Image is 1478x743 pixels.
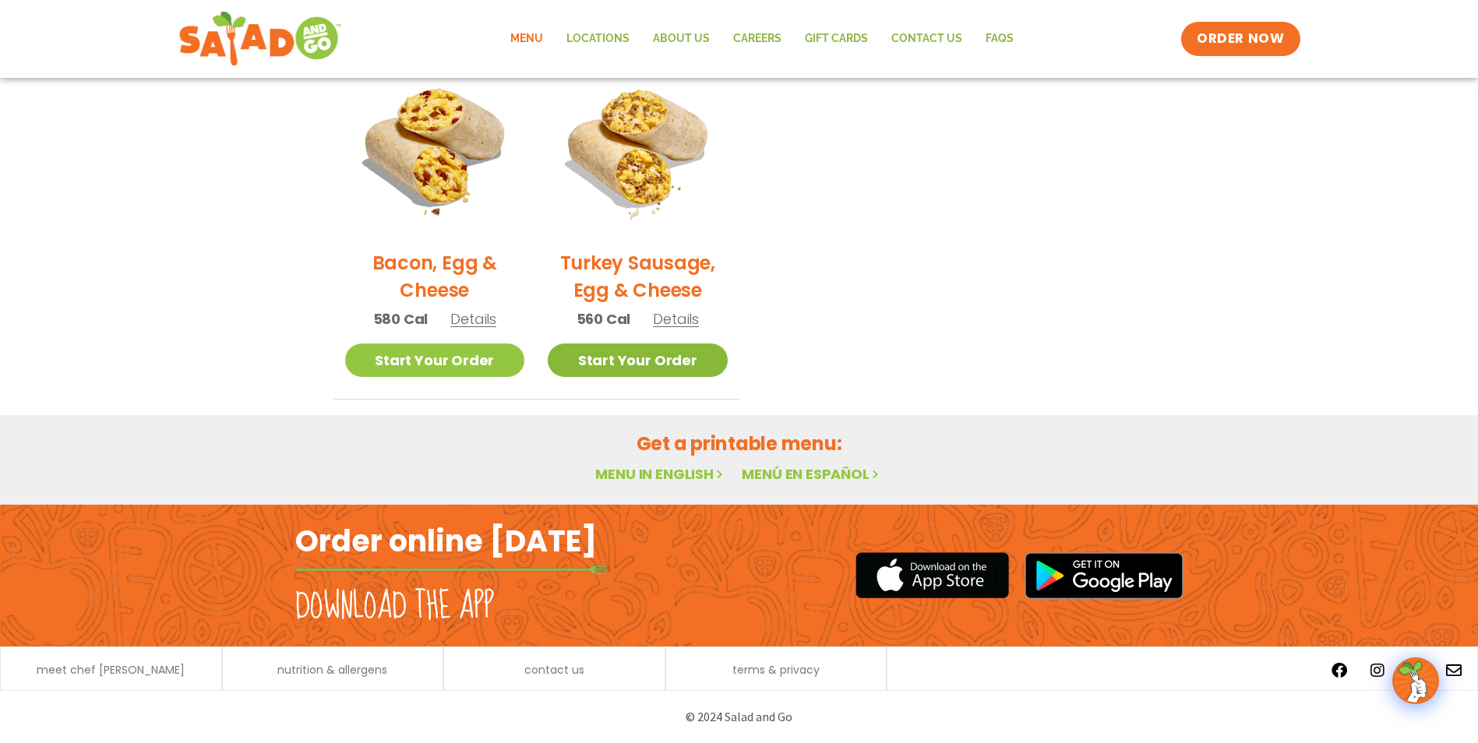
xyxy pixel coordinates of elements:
[880,21,974,57] a: Contact Us
[277,664,387,675] a: nutrition & allergens
[641,21,721,57] a: About Us
[548,58,728,238] img: Product photo for Turkey Sausage, Egg & Cheese
[732,664,820,675] a: terms & privacy
[577,308,631,329] span: 560 Cal
[855,550,1009,600] img: appstore
[555,21,641,57] a: Locations
[595,464,726,484] a: Menu in English
[303,706,1176,727] p: © 2024 Salad and Go
[295,585,494,629] h2: Download the app
[1181,22,1300,56] a: ORDER NOW
[345,58,525,238] img: Product photo for Bacon, Egg & Cheese
[721,21,793,57] a: Careers
[524,664,584,675] a: contact us
[499,21,555,57] a: Menu
[548,249,728,304] h2: Turkey Sausage, Egg & Cheese
[1197,30,1284,48] span: ORDER NOW
[178,8,343,70] img: new-SAG-logo-768×292
[373,308,429,329] span: 580 Cal
[1394,659,1437,703] img: wpChatIcon
[548,343,728,377] a: Start Your Order
[295,565,607,574] img: fork
[793,21,880,57] a: GIFT CARDS
[345,343,525,377] a: Start Your Order
[37,664,185,675] a: meet chef [PERSON_NAME]
[499,21,1025,57] nav: Menu
[333,430,1145,457] h2: Get a printable menu:
[1025,552,1183,599] img: google_play
[742,464,882,484] a: Menú en español
[345,249,525,304] h2: Bacon, Egg & Cheese
[295,522,597,560] h2: Order online [DATE]
[450,309,496,329] span: Details
[974,21,1025,57] a: FAQs
[653,309,699,329] span: Details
